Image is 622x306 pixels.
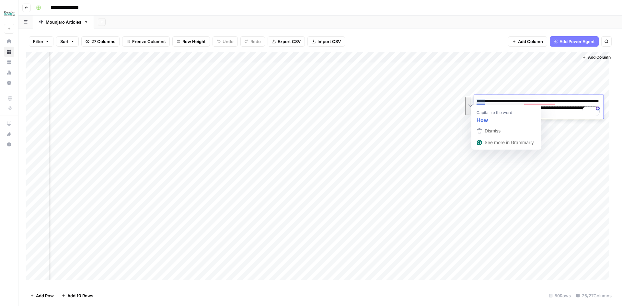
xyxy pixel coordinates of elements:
[172,36,210,47] button: Row Height
[29,36,53,47] button: Filter
[60,38,69,45] span: Sort
[4,57,14,67] a: Your Data
[4,5,14,21] button: Workspace: BCI
[182,38,206,45] span: Row Height
[588,54,611,60] span: Add Column
[58,290,97,301] button: Add 10 Rows
[4,119,14,129] a: AirOps Academy
[4,129,14,139] button: What's new?
[4,78,14,88] a: Settings
[250,38,261,45] span: Redo
[240,36,265,47] button: Redo
[122,36,170,47] button: Freeze Columns
[508,36,547,47] button: Add Column
[33,16,94,28] a: Mounjaro Articles
[4,36,14,47] a: Home
[307,36,345,47] button: Import CSV
[26,290,58,301] button: Add Row
[518,38,543,45] span: Add Column
[36,292,54,299] span: Add Row
[67,292,93,299] span: Add 10 Rows
[546,290,573,301] div: 50 Rows
[4,47,14,57] a: Browse
[317,38,341,45] span: Import CSV
[56,36,79,47] button: Sort
[4,67,14,78] a: Usage
[268,36,305,47] button: Export CSV
[278,38,301,45] span: Export CSV
[580,53,613,62] button: Add Column
[573,290,614,301] div: 26/27 Columns
[474,97,604,119] textarea: To enrich screen reader interactions, please activate Accessibility in Grammarly extension settings
[46,19,81,25] div: Mounjaro Articles
[4,7,16,19] img: BCI Logo
[550,36,599,47] button: Add Power Agent
[91,38,115,45] span: 27 Columns
[33,38,43,45] span: Filter
[132,38,166,45] span: Freeze Columns
[213,36,238,47] button: Undo
[81,36,120,47] button: 27 Columns
[4,139,14,150] button: Help + Support
[223,38,234,45] span: Undo
[559,38,595,45] span: Add Power Agent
